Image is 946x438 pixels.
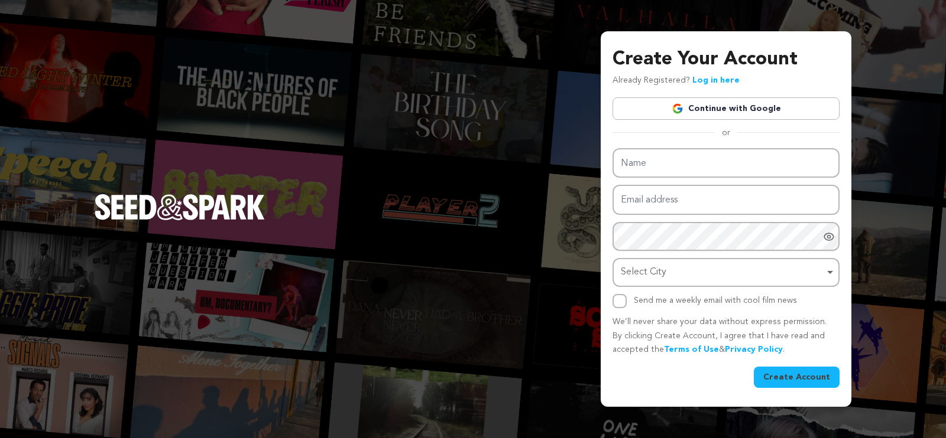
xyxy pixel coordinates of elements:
p: We’ll never share your data without express permission. By clicking Create Account, I agree that ... [613,315,840,357]
img: Seed&Spark Logo [95,194,265,220]
a: Show password as plain text. Warning: this will display your password on the screen. [823,231,835,243]
p: Already Registered? [613,74,740,88]
input: Email address [613,185,840,215]
a: Log in here [692,76,740,84]
input: Name [613,148,840,178]
a: Continue with Google [613,97,840,120]
label: Send me a weekly email with cool film news [634,296,797,305]
div: Select City [621,264,824,281]
img: Google logo [672,103,683,115]
h3: Create Your Account [613,45,840,74]
a: Privacy Policy [725,345,783,354]
button: Create Account [754,367,840,388]
span: or [715,127,737,139]
a: Seed&Spark Homepage [95,194,265,244]
a: Terms of Use [664,345,719,354]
